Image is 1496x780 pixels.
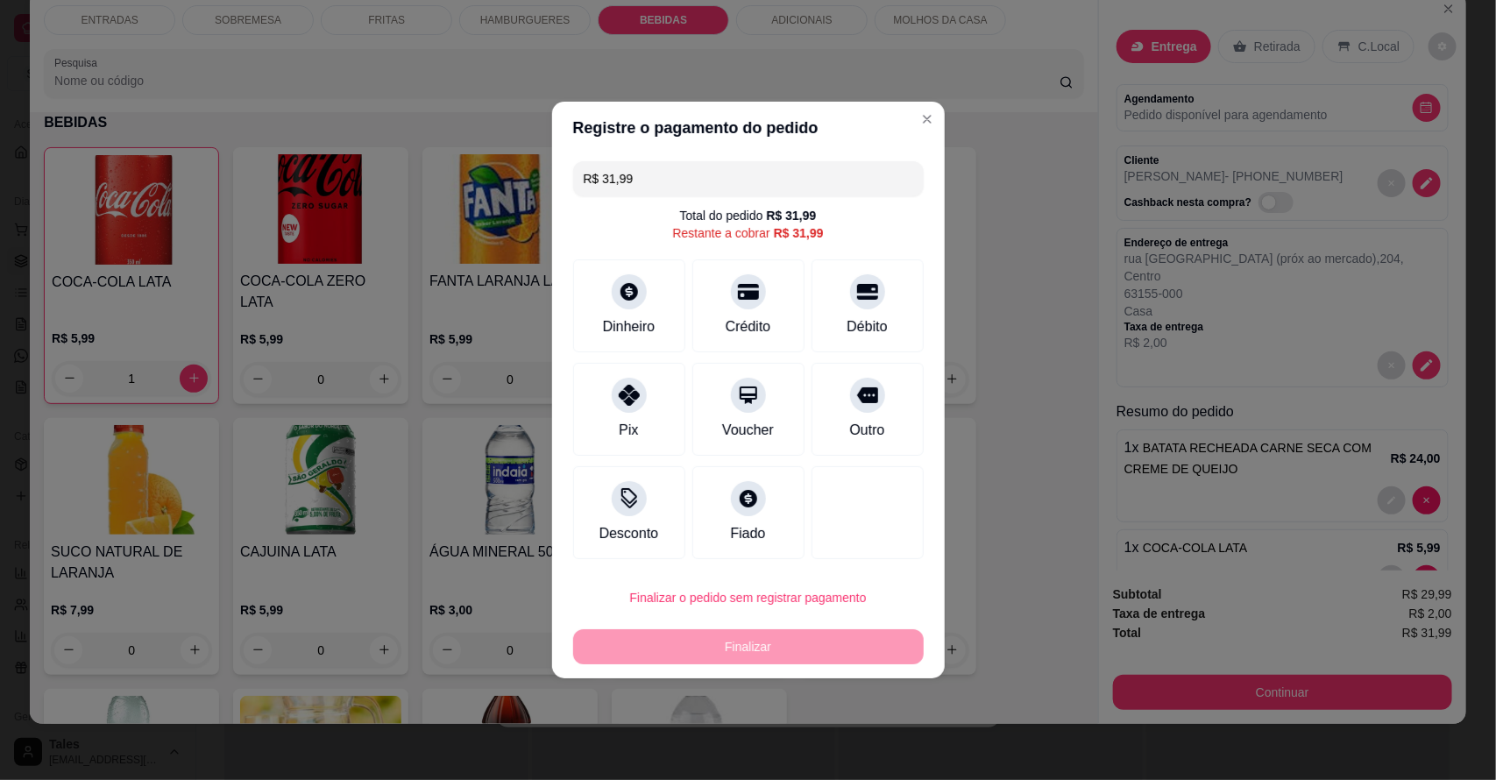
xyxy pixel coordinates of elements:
[583,161,912,196] input: Ex.: hambúrguer de cordeiro
[672,224,823,242] div: Restante a cobrar
[730,523,765,544] div: Fiado
[767,207,817,224] div: R$ 31,99
[774,224,824,242] div: R$ 31,99
[680,207,817,224] div: Total do pedido
[572,580,923,615] button: Finalizar o pedido sem registrar pagamento
[619,420,638,441] div: Pix
[551,102,944,154] header: Registre o pagamento do pedido
[847,316,887,337] div: Débito
[599,523,659,544] div: Desconto
[850,420,885,441] div: Outro
[722,420,774,441] div: Voucher
[726,316,771,337] div: Crédito
[603,316,656,337] div: Dinheiro
[913,105,941,133] button: Close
